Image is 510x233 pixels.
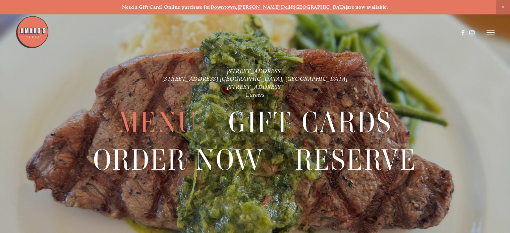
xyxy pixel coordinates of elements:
strong: Need a Gift Card? Online purchase for [122,4,211,10]
span: Order Now [93,141,265,179]
a: Downtown [211,4,236,10]
a: [STREET_ADDRESS] [227,67,283,74]
img: Amaro's Table [15,15,49,49]
a: [GEOGRAPHIC_DATA] [294,4,347,10]
strong: are now available. [347,4,388,10]
strong: & [290,4,294,10]
a: Careers [245,91,265,99]
a: [PERSON_NAME] Dell [238,4,290,10]
a: Gift Cards [228,104,392,141]
strong: , [236,4,237,10]
a: [STREET_ADDRESS] [227,83,283,91]
a: [STREET_ADDRESS] [GEOGRAPHIC_DATA], [GEOGRAPHIC_DATA] [162,75,348,82]
a: Order Now [93,141,265,178]
span: Reserve [295,141,417,179]
a: Reserve [295,141,417,178]
a: Menu [118,104,198,141]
